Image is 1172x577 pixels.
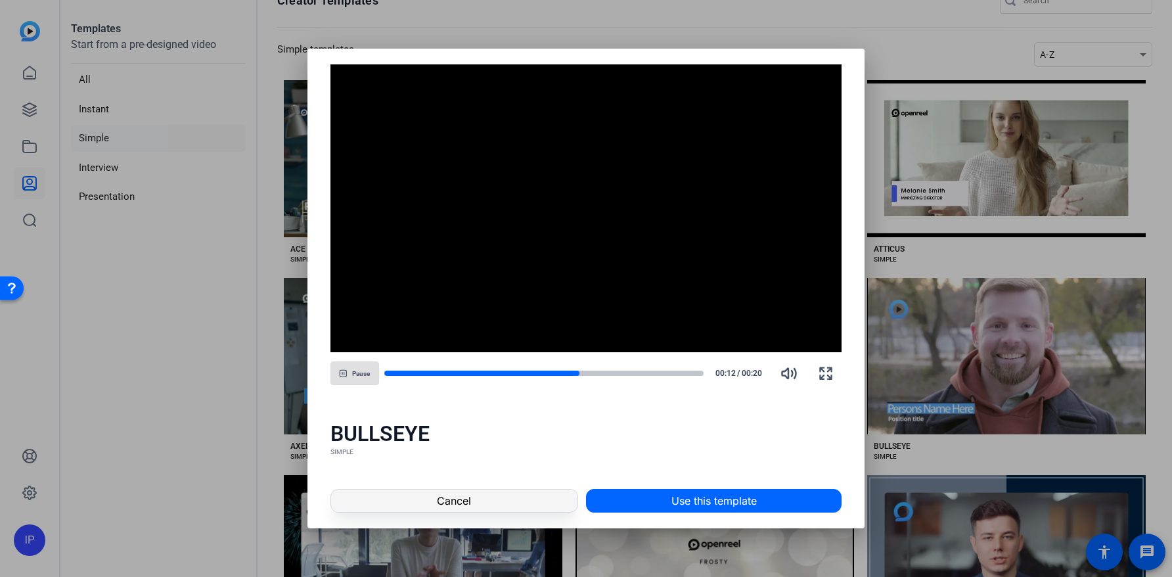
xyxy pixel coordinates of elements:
button: Use this template [586,489,842,513]
span: Cancel [437,493,471,509]
div: BULLSEYE [330,421,842,447]
span: Pause [352,370,370,378]
div: / [709,367,768,379]
span: Use this template [671,493,757,509]
div: Video Player [330,64,842,352]
button: Cancel [330,489,578,513]
button: Fullscreen [810,358,842,389]
span: 00:12 [709,367,736,379]
button: Pause [330,361,379,385]
button: Mute [773,358,805,389]
span: 00:20 [742,367,769,379]
div: SIMPLE [330,447,842,457]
